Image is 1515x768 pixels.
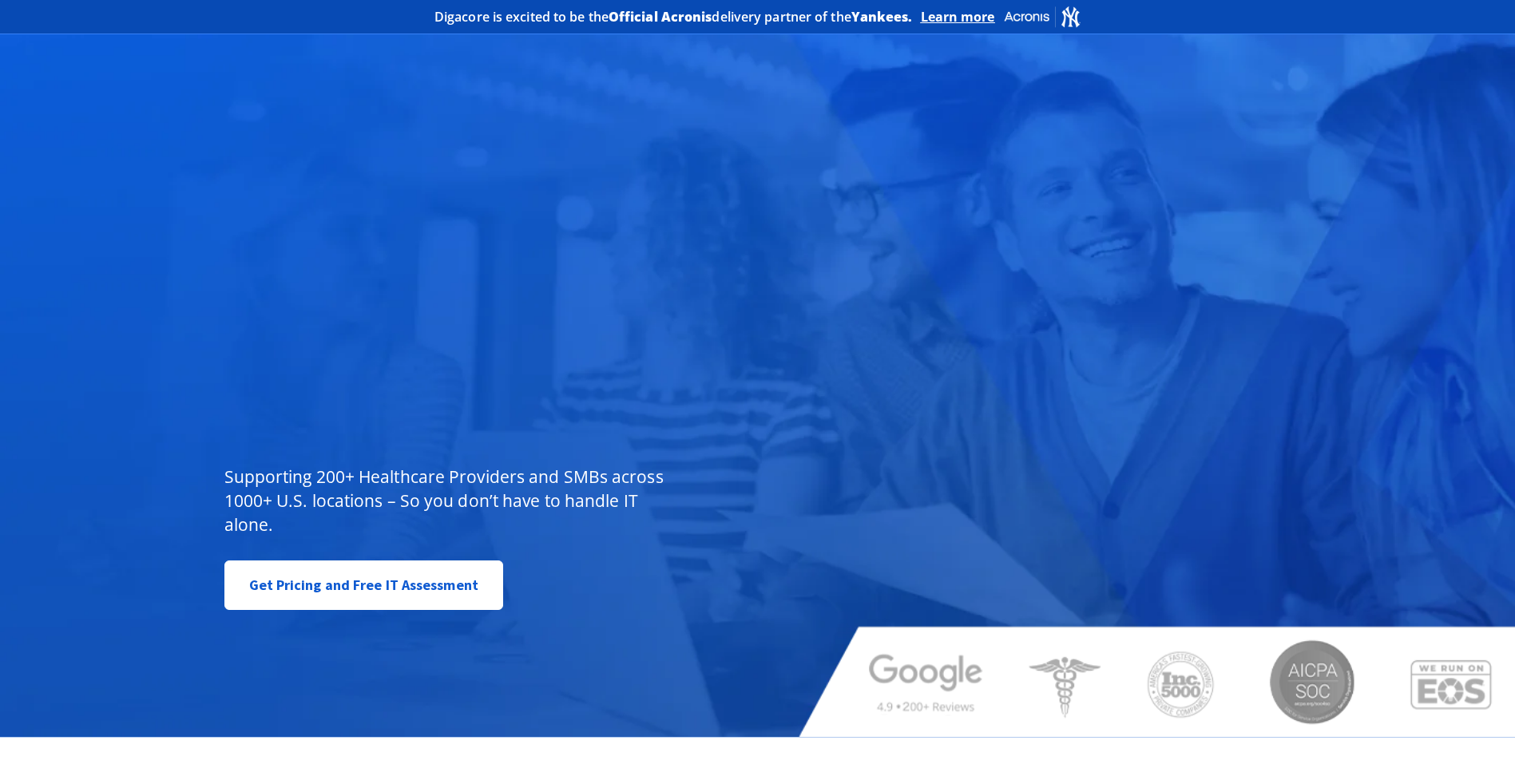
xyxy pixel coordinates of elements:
b: Yankees. [851,8,913,26]
a: Get Pricing and Free IT Assessment [224,560,503,610]
a: Learn more [921,9,995,25]
b: Official Acronis [609,8,712,26]
p: Supporting 200+ Healthcare Providers and SMBs across 1000+ U.S. locations – So you don’t have to ... [224,465,671,536]
h2: Digacore is excited to be the delivery partner of the [434,10,913,23]
span: Get Pricing and Free IT Assessment [249,569,478,601]
img: Acronis [1003,5,1081,28]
